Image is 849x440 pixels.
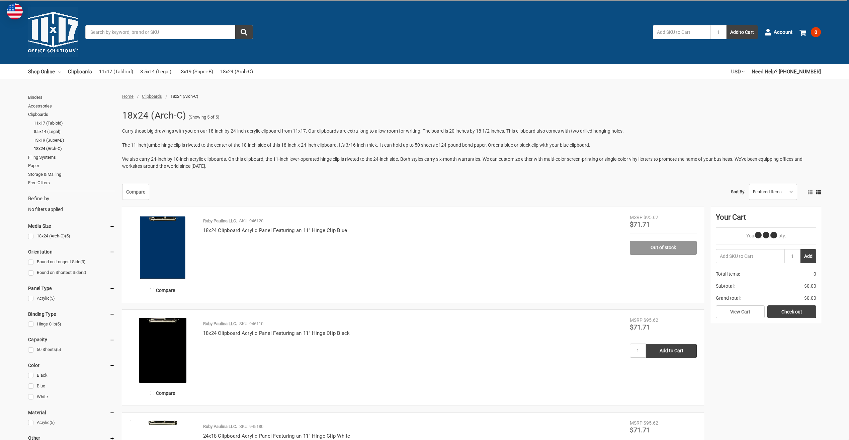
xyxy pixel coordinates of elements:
[28,336,115,344] h5: Capacity
[170,94,198,99] span: 18x24 (Arch-C)
[727,25,758,39] button: Add to Cart
[804,295,816,302] span: $0.00
[142,94,162,99] span: Clipboards
[774,28,792,36] span: Account
[811,27,821,37] span: 0
[129,214,196,281] img: 18x24 Clipboard Acrylic Panel Featuring an 11" Hinge Clip Blue
[716,212,816,228] div: Your Cart
[203,218,237,224] p: Ruby Paulina LLC.
[28,195,115,213] div: No filters applied
[28,418,115,427] a: Acrylic
[630,323,650,331] span: $71.71
[28,153,115,162] a: Filing Systems
[34,127,115,136] a: 8.5x14 (Legal)
[34,119,115,128] a: 11x17 (Tabloid)
[65,233,70,238] span: (5)
[28,320,115,329] a: Hinge Clip
[203,423,237,430] p: Ruby Paulina LLC.
[28,222,115,230] h5: Media Size
[129,317,196,384] img: 18x24 Clipboard Acrylic Panel Featuring an 11" Hinge Clip Black
[122,94,134,99] a: Home
[239,423,263,430] p: SKU: 945180
[203,320,237,327] p: Ruby Paulina LLC.
[56,347,61,352] span: (5)
[804,283,816,290] span: $0.00
[28,409,115,417] h5: Material
[814,271,816,278] span: 0
[122,107,186,124] h1: 18x24 (Arch-C)
[50,296,55,301] span: (5)
[7,3,23,19] img: duty and tax information for United States
[28,284,115,292] h5: Panel Type
[178,64,213,79] a: 13x19 (Super-B)
[28,248,115,256] h5: Orientation
[28,258,115,267] a: Bound on Longest Side
[122,184,149,200] a: Compare
[731,187,745,197] label: Sort By:
[752,64,821,79] a: Need Help? [PHONE_NUMBER]
[122,128,624,134] span: Carry those big drawings with you on our 18-inch by 24-inch acrylic clipboard from 11x17. Our cli...
[716,271,740,278] span: Total Items:
[630,214,643,221] div: MSRP
[28,110,115,119] a: Clipboards
[122,142,590,148] span: The 11-inch jumbo hinge clip is riveted to the center of the 18-inch side of this 18-inch x 24-in...
[28,178,115,187] a: Free Offers
[129,387,196,398] label: Compare
[122,156,802,169] span: We also carry 24-inch by 18-inch acrylic clipboards. On this clipboard, the 11-inch lever-operate...
[28,93,115,102] a: Binders
[731,64,745,79] a: USD
[28,371,115,380] a: Black
[81,270,86,275] span: (2)
[150,288,154,292] input: Compare
[28,361,115,369] h5: Color
[630,420,643,427] div: MSRP
[80,259,86,264] span: (3)
[203,227,347,233] a: 18x24 Clipboard Acrylic Panel Featuring an 11" Hinge Clip Blue
[28,195,115,203] h5: Refine by
[129,285,196,296] label: Compare
[765,23,792,41] a: Account
[28,232,115,241] a: 18x24 (Arch-C)
[716,232,816,239] p: Your Cart Is Empty.
[68,64,92,79] a: Clipboards
[653,25,710,39] input: Add SKU to Cart
[34,136,115,145] a: 13x19 (Super-B)
[800,249,816,263] button: Add
[630,317,643,324] div: MSRP
[28,64,61,79] a: Shop Online
[239,218,263,224] p: SKU: 946120
[644,420,658,426] span: $95.62
[716,295,741,302] span: Grand total:
[646,344,697,358] input: Add to Cart
[630,426,650,434] span: $71.71
[99,64,133,79] a: 11x17 (Tabloid)
[644,317,658,323] span: $95.62
[28,310,115,318] h5: Binding Type
[239,320,263,327] p: SKU: 946110
[630,220,650,228] span: $71.71
[150,391,154,395] input: Compare
[56,321,61,326] span: (5)
[28,161,115,170] a: Paper
[28,294,115,303] a: Acrylic
[50,420,55,425] span: (5)
[630,241,697,255] a: Out of stock
[188,114,220,121] span: (Showing 5 of 5)
[28,102,115,111] a: Accessories
[203,330,350,336] a: 18x24 Clipboard Acrylic Panel Featuring an 11" Hinge Clip Black
[140,64,171,79] a: 8.5x14 (Legal)
[716,249,784,263] input: Add SKU to Cart
[644,215,658,220] span: $95.62
[28,382,115,391] a: Blue
[28,170,115,179] a: Storage & Mailing
[220,64,253,79] a: 18x24 (Arch-C)
[28,392,115,401] a: White
[28,268,115,277] a: Bound on Shortest Side
[28,345,115,354] a: 50 Sheets
[767,305,816,318] a: Check out
[716,283,735,290] span: Subtotal:
[28,7,78,57] img: 11x17.com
